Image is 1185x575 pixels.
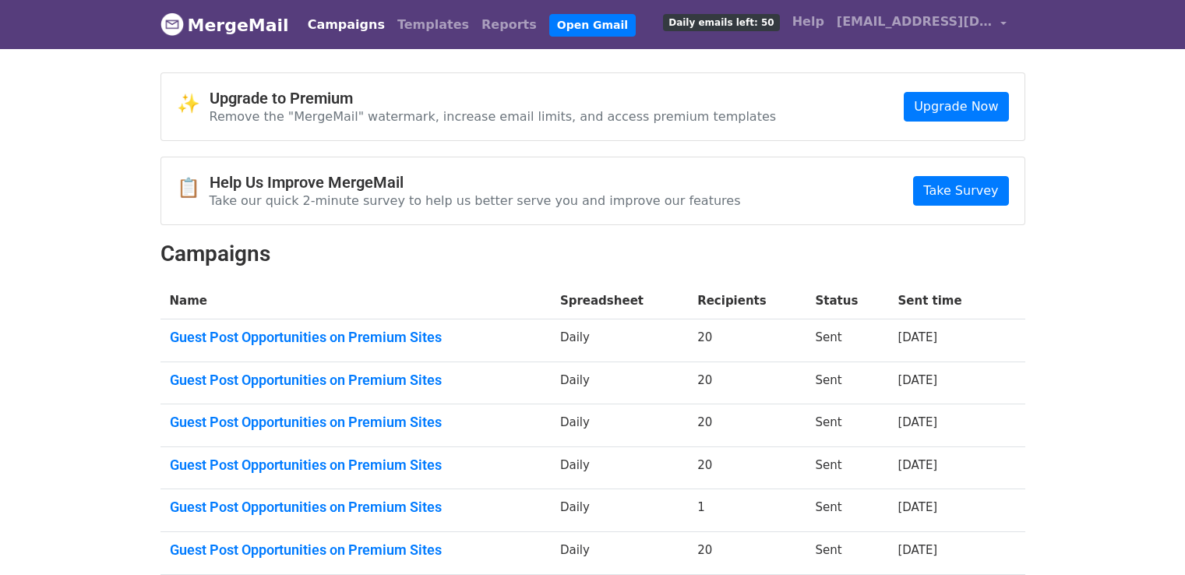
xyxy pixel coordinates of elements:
td: Sent [806,532,888,575]
h2: Campaigns [160,241,1025,267]
td: Daily [551,446,688,489]
a: [DATE] [898,458,937,472]
th: Sent time [888,283,1000,319]
td: Daily [551,319,688,362]
a: Templates [391,9,475,41]
a: Upgrade Now [904,92,1008,122]
td: Sent [806,489,888,532]
td: Daily [551,532,688,575]
h4: Upgrade to Premium [210,89,777,108]
a: Take Survey [913,176,1008,206]
a: Daily emails left: 50 [657,6,785,37]
a: Guest Post Opportunities on Premium Sites [170,414,541,431]
a: [DATE] [898,543,937,557]
td: 20 [688,532,806,575]
th: Spreadsheet [551,283,688,319]
a: [DATE] [898,415,937,429]
a: Guest Post Opportunities on Premium Sites [170,372,541,389]
h4: Help Us Improve MergeMail [210,173,741,192]
p: Remove the "MergeMail" watermark, increase email limits, and access premium templates [210,108,777,125]
td: Sent [806,404,888,447]
a: Guest Post Opportunities on Premium Sites [170,499,541,516]
a: Campaigns [302,9,391,41]
span: [EMAIL_ADDRESS][DOMAIN_NAME] [837,12,993,31]
td: 20 [688,319,806,362]
img: MergeMail logo [160,12,184,36]
td: Sent [806,319,888,362]
a: Open Gmail [549,14,636,37]
a: [DATE] [898,500,937,514]
span: ✨ [177,93,210,115]
th: Status [806,283,888,319]
a: Guest Post Opportunities on Premium Sites [170,329,541,346]
a: [EMAIL_ADDRESS][DOMAIN_NAME] [831,6,1013,43]
a: [DATE] [898,373,937,387]
a: [DATE] [898,330,937,344]
td: 1 [688,489,806,532]
td: 20 [688,362,806,404]
a: Reports [475,9,543,41]
span: 📋 [177,177,210,199]
th: Recipients [688,283,806,319]
p: Take our quick 2-minute survey to help us better serve you and improve our features [210,192,741,209]
th: Name [160,283,551,319]
td: Sent [806,446,888,489]
a: Guest Post Opportunities on Premium Sites [170,541,541,559]
td: Daily [551,489,688,532]
td: Daily [551,362,688,404]
td: Sent [806,362,888,404]
a: MergeMail [160,9,289,41]
span: Daily emails left: 50 [663,14,779,31]
td: 20 [688,446,806,489]
td: 20 [688,404,806,447]
td: Daily [551,404,688,447]
a: Help [786,6,831,37]
a: Guest Post Opportunities on Premium Sites [170,457,541,474]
